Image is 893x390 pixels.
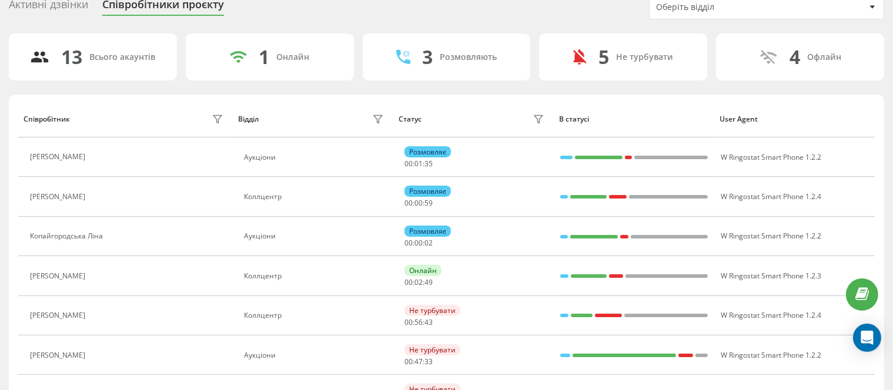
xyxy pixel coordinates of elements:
[440,52,497,62] div: Розмовляють
[30,232,106,240] div: Копайгородська Ліна
[808,52,842,62] div: Офлайн
[424,159,433,169] span: 35
[404,159,413,169] span: 00
[404,226,451,237] div: Розмовляє
[24,115,70,123] div: Співробітник
[720,115,869,123] div: User Agent
[244,311,386,320] div: Коллцентр
[61,46,82,68] div: 13
[422,46,433,68] div: 3
[414,238,423,248] span: 00
[404,198,413,208] span: 00
[414,198,423,208] span: 00
[424,238,433,248] span: 02
[404,318,433,327] div: : :
[276,52,309,62] div: Онлайн
[404,344,460,355] div: Не турбувати
[244,232,386,240] div: Аукціони
[244,351,386,359] div: Аукціони
[424,317,433,327] span: 43
[244,272,386,280] div: Коллцентр
[790,46,801,68] div: 4
[404,199,433,207] div: : :
[244,153,386,162] div: Аукціони
[30,311,88,320] div: [PERSON_NAME]
[721,191,821,201] span: W Ringostat Smart Phone 1.2.4
[404,186,451,197] div: Розмовляє
[404,160,433,168] div: : :
[424,198,433,208] span: 59
[721,231,821,241] span: W Ringostat Smart Phone 1.2.2
[259,46,269,68] div: 1
[598,46,609,68] div: 5
[404,358,433,366] div: : :
[616,52,673,62] div: Не турбувати
[89,52,155,62] div: Всього акаунтів
[30,153,88,161] div: [PERSON_NAME]
[404,278,433,287] div: : :
[30,351,88,359] div: [PERSON_NAME]
[414,159,423,169] span: 01
[721,271,821,281] span: W Ringostat Smart Phone 1.2.3
[414,317,423,327] span: 56
[404,146,451,157] div: Розмовляє
[399,115,422,123] div: Статус
[414,277,423,287] span: 02
[414,357,423,367] span: 47
[853,324,881,352] div: Open Intercom Messenger
[404,238,413,248] span: 00
[404,265,442,276] div: Онлайн
[424,277,433,287] span: 49
[721,310,821,320] span: W Ringostat Smart Phone 1.2.4
[244,193,386,201] div: Коллцентр
[404,305,460,316] div: Не турбувати
[559,115,708,123] div: В статусі
[424,357,433,367] span: 33
[238,115,259,123] div: Відділ
[404,239,433,247] div: : :
[721,350,821,360] span: W Ringostat Smart Phone 1.2.2
[656,2,797,12] div: Оберіть відділ
[30,272,88,280] div: [PERSON_NAME]
[404,357,413,367] span: 00
[721,152,821,162] span: W Ringostat Smart Phone 1.2.2
[404,317,413,327] span: 00
[404,277,413,287] span: 00
[30,193,88,201] div: [PERSON_NAME]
